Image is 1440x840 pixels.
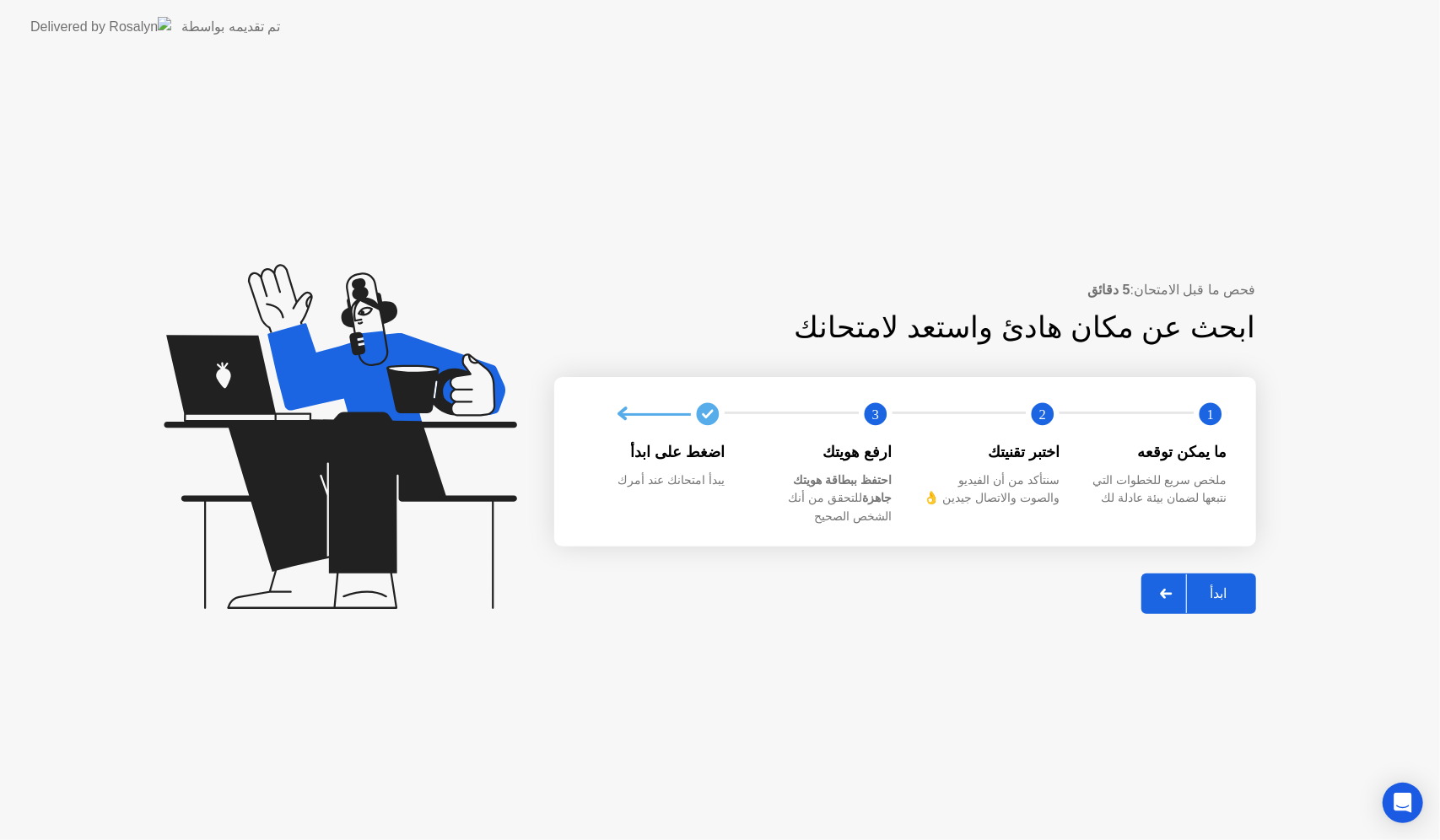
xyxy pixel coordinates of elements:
div: للتحقق من أنك الشخص الصحيح [752,471,893,526]
div: ما يمكن توقعه [1087,441,1227,463]
img: Delivered by Rosalyn [30,17,171,36]
div: ابدأ [1187,585,1251,601]
text: 1 [1206,407,1213,423]
b: احتفظ ببطاقة هويتك جاهزة [794,473,893,505]
div: ابحث عن مكان هادئ واستعد لامتحانك [661,305,1256,350]
div: ملخص سريع للخطوات التي نتبعها لضمان بيئة عادلة لك [1087,471,1227,508]
div: فحص ما قبل الامتحان: [554,280,1256,300]
div: يبدأ امتحانك عند أمرك [585,471,725,490]
b: 5 دقائق [1087,283,1130,297]
text: 2 [1039,407,1046,423]
div: ارفع هويتك [752,441,893,463]
text: 3 [871,407,878,423]
div: Open Intercom Messenger [1383,783,1423,823]
button: ابدأ [1141,573,1256,614]
div: سنتأكد من أن الفيديو والصوت والاتصال جيدين 👌 [920,471,1060,508]
div: تم تقديمه بواسطة [181,17,280,37]
div: اضغط على ابدأ [585,441,725,463]
div: اختبر تقنيتك [920,441,1060,463]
